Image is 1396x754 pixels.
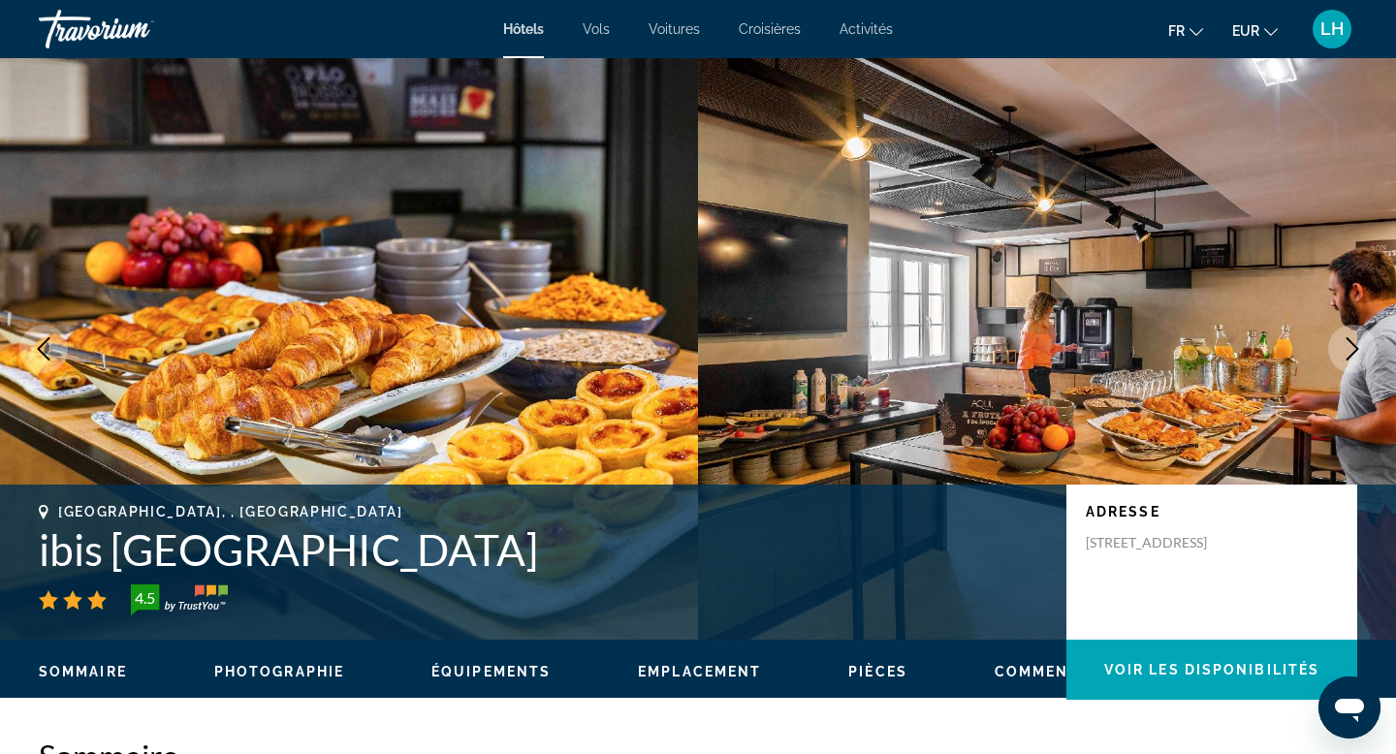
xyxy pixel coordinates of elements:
button: Photographie [214,663,344,680]
a: Hôtels [503,21,544,37]
button: Emplacement [638,663,761,680]
button: User Menu [1307,9,1357,49]
span: [GEOGRAPHIC_DATA], , [GEOGRAPHIC_DATA] [58,504,403,519]
button: Change language [1168,16,1203,45]
span: Équipements [431,664,551,679]
button: Sommaire [39,663,127,680]
p: [STREET_ADDRESS] [1086,534,1241,551]
h1: ibis [GEOGRAPHIC_DATA] [39,524,1047,575]
span: Emplacement [638,664,761,679]
a: Voitures [649,21,700,37]
a: Vols [583,21,610,37]
span: LH [1320,19,1344,39]
a: Croisières [739,21,801,37]
span: Sommaire [39,664,127,679]
button: Change currency [1232,16,1278,45]
iframe: Bouton de lancement de la fenêtre de messagerie [1318,676,1380,738]
span: Commentaires [995,664,1126,679]
button: Commentaires [995,663,1126,680]
button: Pièces [848,663,907,680]
span: Voir les disponibilités [1104,662,1319,677]
img: trustyou-badge-hor.svg [131,584,228,615]
span: EUR [1232,23,1259,39]
button: Previous image [19,325,68,373]
span: Pièces [848,664,907,679]
button: Next image [1328,325,1377,373]
a: Travorium [39,4,233,54]
button: Équipements [431,663,551,680]
div: 4.5 [125,586,164,610]
p: Adresse [1086,504,1338,519]
button: Voir les disponibilités [1066,640,1357,700]
a: Activités [840,21,893,37]
span: fr [1168,23,1185,39]
span: Photographie [214,664,344,679]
